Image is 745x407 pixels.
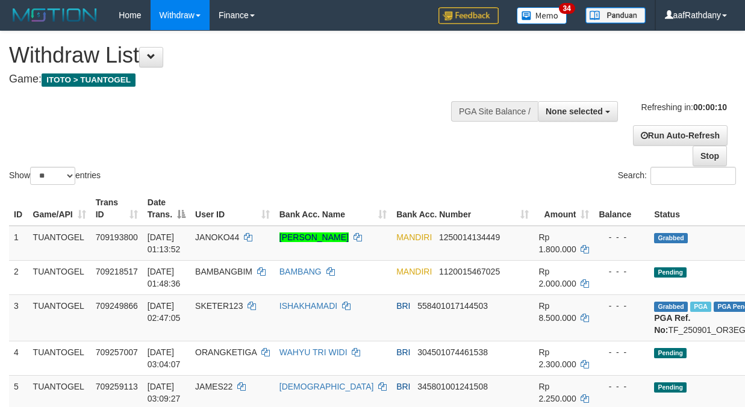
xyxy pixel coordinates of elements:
[96,267,138,276] span: 709218517
[439,267,500,276] span: Copy 1120015467025 to clipboard
[195,232,239,242] span: JANOKO44
[96,347,138,357] span: 709257007
[275,191,391,226] th: Bank Acc. Name: activate to sort column ascending
[538,232,576,254] span: Rp 1.800.000
[148,232,181,254] span: [DATE] 01:13:52
[148,347,181,369] span: [DATE] 03:04:07
[559,3,575,14] span: 34
[517,7,567,24] img: Button%20Memo.svg
[28,260,91,294] td: TUANTOGEL
[9,167,101,185] label: Show entries
[451,101,538,122] div: PGA Site Balance /
[148,382,181,403] span: [DATE] 03:09:27
[391,191,534,226] th: Bank Acc. Number: activate to sort column ascending
[30,167,75,185] select: Showentries
[148,267,181,288] span: [DATE] 01:48:36
[417,301,488,311] span: Copy 558401017144503 to clipboard
[279,382,374,391] a: [DEMOGRAPHIC_DATA]
[9,260,28,294] td: 2
[417,382,488,391] span: Copy 345801001241508 to clipboard
[143,191,190,226] th: Date Trans.: activate to sort column descending
[641,102,727,112] span: Refreshing in:
[28,226,91,261] td: TUANTOGEL
[279,232,349,242] a: [PERSON_NAME]
[96,382,138,391] span: 709259113
[534,191,594,226] th: Amount: activate to sort column ascending
[599,346,644,358] div: - - -
[9,191,28,226] th: ID
[654,302,688,312] span: Grabbed
[654,313,690,335] b: PGA Ref. No:
[396,301,410,311] span: BRI
[585,7,646,23] img: panduan.png
[538,301,576,323] span: Rp 8.500.000
[195,382,232,391] span: JAMES22
[9,43,485,67] h1: Withdraw List
[654,348,687,358] span: Pending
[396,267,432,276] span: MANDIRI
[633,125,728,146] a: Run Auto-Refresh
[42,73,136,87] span: ITOTO > TUANTOGEL
[279,347,348,357] a: WAHYU TRI WIDI
[279,267,322,276] a: BAMBANG
[28,294,91,341] td: TUANTOGEL
[195,267,252,276] span: BAMBANGBIM
[396,347,410,357] span: BRI
[538,347,576,369] span: Rp 2.300.000
[618,167,736,185] label: Search:
[599,231,644,243] div: - - -
[594,191,649,226] th: Balance
[279,301,337,311] a: ISHAKHAMADI
[654,233,688,243] span: Grabbed
[148,301,181,323] span: [DATE] 02:47:05
[9,294,28,341] td: 3
[9,226,28,261] td: 1
[417,347,488,357] span: Copy 304501074461538 to clipboard
[9,73,485,85] h4: Game:
[190,191,275,226] th: User ID: activate to sort column ascending
[690,302,711,312] span: Marked by aafchonlypin
[96,232,138,242] span: 709193800
[599,266,644,278] div: - - -
[9,341,28,375] td: 4
[599,381,644,393] div: - - -
[693,146,727,166] a: Stop
[96,301,138,311] span: 709249866
[28,191,91,226] th: Game/API: activate to sort column ascending
[91,191,143,226] th: Trans ID: activate to sort column ascending
[9,6,101,24] img: MOTION_logo.png
[538,101,618,122] button: None selected
[538,382,576,403] span: Rp 2.250.000
[654,382,687,393] span: Pending
[396,382,410,391] span: BRI
[439,232,500,242] span: Copy 1250014134449 to clipboard
[693,102,727,112] strong: 00:00:10
[195,347,257,357] span: ORANGKETIGA
[599,300,644,312] div: - - -
[396,232,432,242] span: MANDIRI
[654,267,687,278] span: Pending
[538,267,576,288] span: Rp 2.000.000
[546,107,603,116] span: None selected
[438,7,499,24] img: Feedback.jpg
[28,341,91,375] td: TUANTOGEL
[195,301,243,311] span: SKETER123
[650,167,736,185] input: Search:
